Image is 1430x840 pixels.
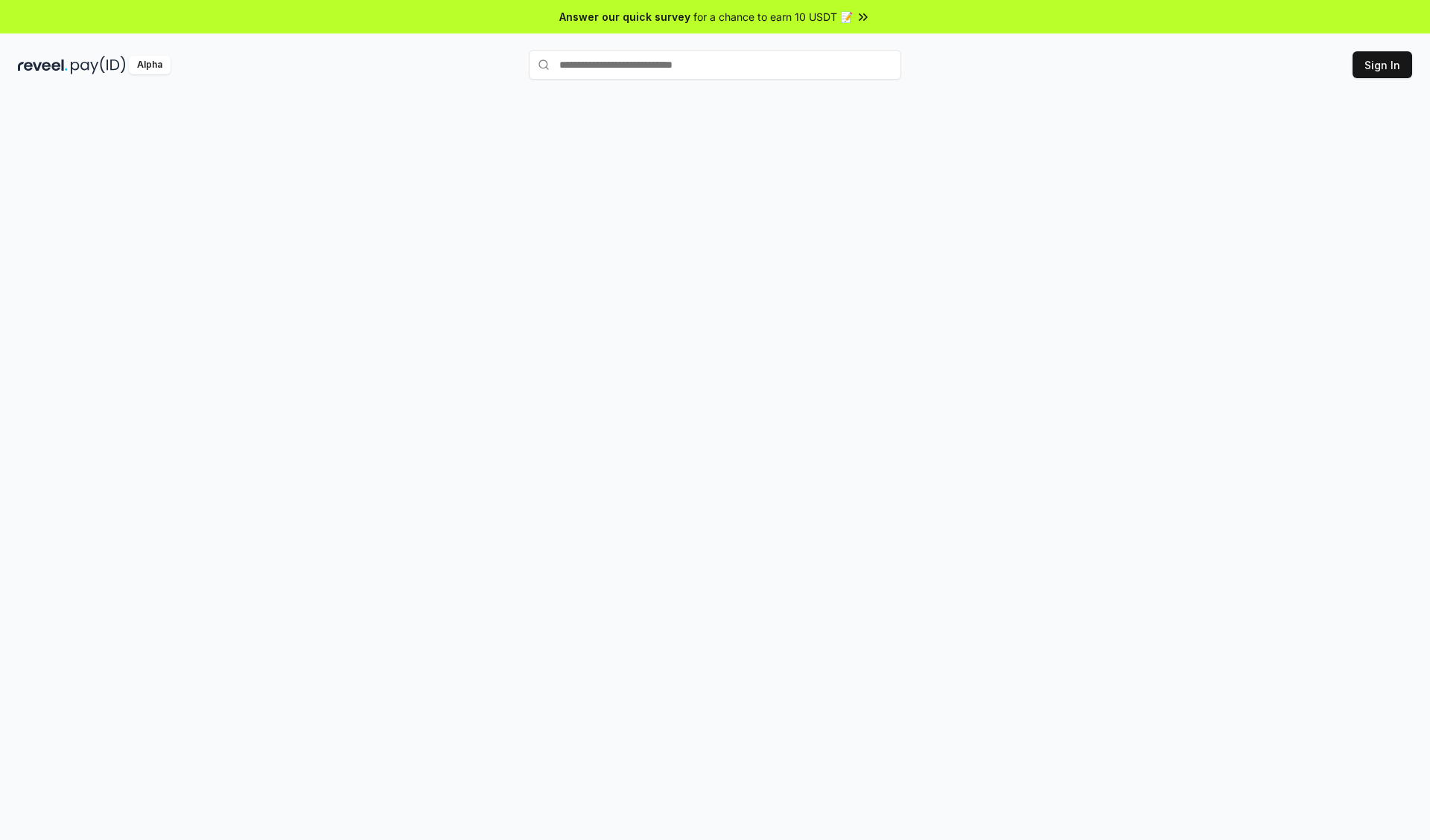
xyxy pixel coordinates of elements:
div: Alpha [129,56,171,74]
img: pay_id [71,56,126,74]
span: Answer our quick survey [559,9,690,25]
span: for a chance to earn 10 USDT 📝 [693,9,853,25]
img: reveel_dark [18,56,68,74]
button: Sign In [1353,51,1412,78]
